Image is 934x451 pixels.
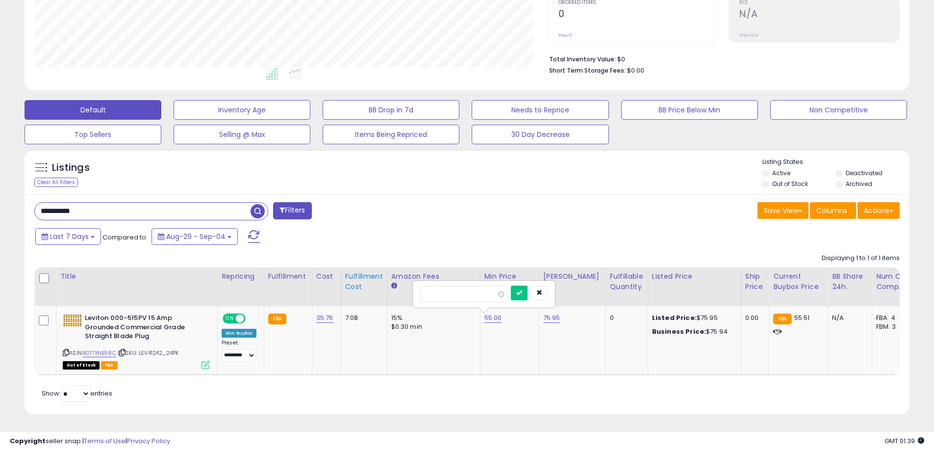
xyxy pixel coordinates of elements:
[10,437,170,446] div: seller snap | |
[472,125,608,144] button: 30 Day Decrease
[42,389,112,398] span: Show: entries
[102,233,148,242] span: Compared to:
[63,314,82,327] img: 51LbO9IobxL._SL40_.jpg
[832,271,868,292] div: BB Share 24h.
[222,271,260,282] div: Repricing
[652,327,706,336] b: Business Price:
[810,202,856,219] button: Columns
[35,228,101,245] button: Last 7 Days
[174,125,310,144] button: Selling @ Max
[391,271,476,282] div: Amazon Fees
[739,32,758,38] small: Prev: N/A
[244,315,260,323] span: OFF
[543,313,560,323] a: 75.95
[85,314,204,344] b: Leviton 000-515PV 15 Amp Grounded Commercial Grade Straight Blade Plug
[224,315,236,323] span: ON
[472,100,608,120] button: Needs to Reprice
[10,436,46,446] strong: Copyright
[52,161,90,175] h5: Listings
[745,271,765,292] div: Ship Price
[166,232,226,241] span: Aug-29 - Sep-04
[858,202,900,219] button: Actions
[652,327,733,336] div: $75.94
[345,271,383,292] div: Fulfillment Cost
[391,322,473,331] div: $0.30 min
[773,314,791,324] small: FBA
[127,436,170,446] a: Privacy Policy
[816,206,847,215] span: Columns
[101,361,118,370] span: FBA
[268,271,308,282] div: Fulfillment
[652,271,737,282] div: Listed Price
[846,169,883,177] label: Deactivated
[770,100,907,120] button: Non Competitive
[222,329,256,338] div: Win BuyBox
[884,436,924,446] span: 2025-09-14 01:39 GMT
[558,8,718,22] h2: 0
[34,178,78,187] div: Clear All Filters
[273,202,311,219] button: Filters
[316,313,333,323] a: 35.76
[25,125,161,144] button: Top Sellers
[739,8,899,22] h2: N/A
[772,169,790,177] label: Active
[391,314,473,322] div: 15%
[610,271,644,292] div: Fulfillable Quantity
[846,180,872,188] label: Archived
[174,100,310,120] button: Inventory Age
[762,158,909,167] p: Listing States:
[627,66,644,75] span: $0.00
[549,55,616,63] b: Total Inventory Value:
[558,32,572,38] small: Prev: 0
[50,232,89,241] span: Last 7 Days
[84,436,126,446] a: Terms of Use
[610,314,640,322] div: 0
[773,271,824,292] div: Current Buybox Price
[151,228,238,245] button: Aug-29 - Sep-04
[63,314,210,368] div: ASIN:
[323,125,459,144] button: Items Being Repriced
[621,100,758,120] button: BB Price Below Min
[549,53,892,64] li: $0
[25,100,161,120] button: Default
[876,271,912,292] div: Num of Comp.
[222,340,256,362] div: Preset:
[118,349,178,357] span: | SKU: LEV41242_24PK
[391,282,397,291] small: Amazon Fees.
[345,314,379,322] div: 7.08
[484,313,502,323] a: 55.00
[316,271,337,282] div: Cost
[60,271,213,282] div: Title
[876,322,909,331] div: FBM: 3
[757,202,808,219] button: Save View
[484,271,535,282] div: Min Price
[652,313,697,322] b: Listed Price:
[268,314,286,324] small: FBA
[876,314,909,322] div: FBA: 4
[549,66,626,75] b: Short Term Storage Fees:
[832,314,864,322] div: N/A
[822,254,900,263] div: Displaying 1 to 1 of 1 items
[543,271,602,282] div: [PERSON_NAME]
[63,361,100,370] span: All listings that are currently out of stock and unavailable for purchase on Amazon
[794,313,810,322] span: 55.51
[772,180,808,188] label: Out of Stock
[83,349,116,357] a: B017XNB58C
[323,100,459,120] button: BB Drop in 7d
[745,314,761,322] div: 0.00
[652,314,733,322] div: $75.95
